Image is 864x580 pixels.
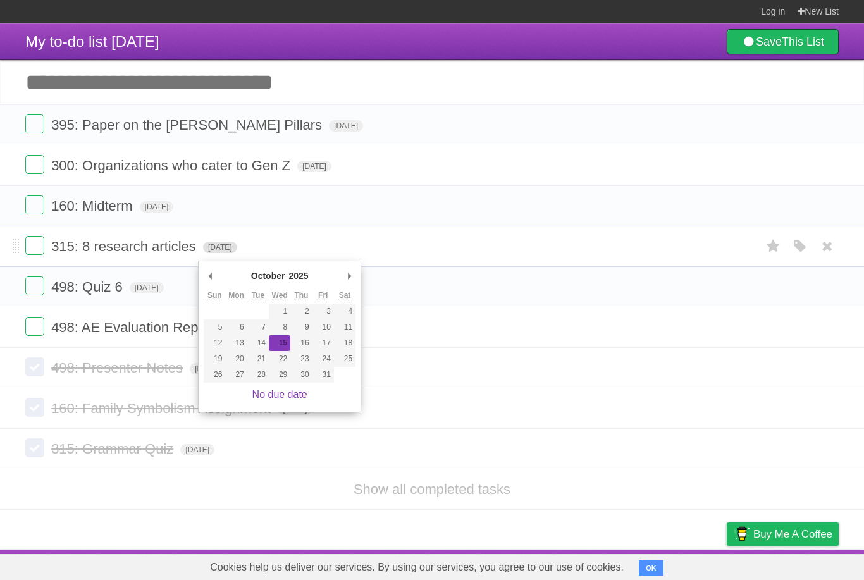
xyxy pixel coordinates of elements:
button: 31 [312,367,334,383]
a: About [559,553,585,577]
button: 20 [225,351,247,367]
span: My to-do list [DATE] [25,33,159,50]
button: 6 [225,319,247,335]
span: Buy me a coffee [753,523,832,545]
label: Done [25,438,44,457]
button: 29 [269,367,290,383]
abbr: Friday [318,291,328,300]
a: Terms [667,553,695,577]
a: Developers [600,553,651,577]
span: [DATE] [297,161,331,172]
span: 315: Grammar Quiz [51,441,176,457]
label: Done [25,195,44,214]
span: [DATE] [190,363,224,374]
abbr: Saturday [339,291,351,300]
button: 17 [312,335,334,351]
button: 18 [334,335,355,351]
button: 11 [334,319,355,335]
button: 27 [225,367,247,383]
label: Star task [762,236,786,257]
span: 395: Paper on the [PERSON_NAME] Pillars [51,117,325,133]
button: Previous Month [204,266,216,285]
a: Privacy [710,553,743,577]
span: [DATE] [140,201,174,213]
button: 13 [225,335,247,351]
div: 2025 [287,266,310,285]
div: October [249,266,287,285]
span: 315: 8 research articles [51,238,199,254]
span: 160: Family Symbolism Assignment [51,400,274,416]
button: 22 [269,351,290,367]
span: Cookies help us deliver our services. By using our services, you agree to our use of cookies. [197,555,636,580]
button: 16 [290,335,312,351]
button: 28 [247,367,269,383]
abbr: Tuesday [252,291,264,300]
button: 8 [269,319,290,335]
label: Done [25,155,44,174]
img: Buy me a coffee [733,523,750,545]
b: This List [782,35,824,48]
a: Show all completed tasks [354,481,510,497]
button: 14 [247,335,269,351]
label: Done [25,114,44,133]
abbr: Sunday [207,291,222,300]
button: 5 [204,319,225,335]
span: 498: Presenter Notes [51,360,186,376]
button: 1 [269,304,290,319]
button: 4 [334,304,355,319]
label: Done [25,357,44,376]
button: 23 [290,351,312,367]
button: 24 [312,351,334,367]
span: [DATE] [203,242,237,253]
span: [DATE] [329,120,363,132]
button: 12 [204,335,225,351]
button: 2 [290,304,312,319]
abbr: Wednesday [272,291,288,300]
abbr: Thursday [294,291,308,300]
button: 15 [269,335,290,351]
button: 7 [247,319,269,335]
button: 9 [290,319,312,335]
span: 498: AE Evaluation Report (part 1 & 3) [51,319,291,335]
a: Buy me a coffee [727,522,839,546]
button: 19 [204,351,225,367]
label: Done [25,236,44,255]
label: Done [25,398,44,417]
span: [DATE] [130,282,164,293]
label: Done [25,276,44,295]
button: 25 [334,351,355,367]
a: SaveThis List [727,29,839,54]
button: 21 [247,351,269,367]
button: 3 [312,304,334,319]
abbr: Monday [228,291,244,300]
span: 498: Quiz 6 [51,279,126,295]
button: OK [639,560,663,576]
a: No due date [252,389,307,400]
span: [DATE] [180,444,214,455]
span: 300: Organizations who cater to Gen Z [51,157,293,173]
label: Done [25,317,44,336]
a: Suggest a feature [759,553,839,577]
span: 160: Midterm [51,198,135,214]
button: 30 [290,367,312,383]
button: 10 [312,319,334,335]
button: Next Month [343,266,355,285]
button: 26 [204,367,225,383]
